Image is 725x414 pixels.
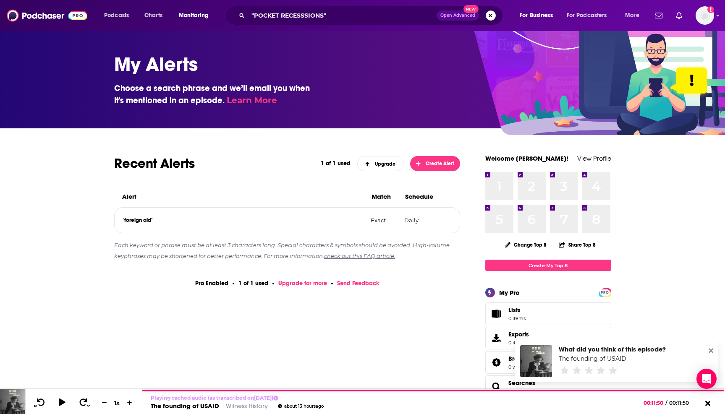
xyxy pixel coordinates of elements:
[226,402,268,410] a: Witness History
[151,402,219,410] a: The founding of USAID
[488,308,505,320] span: Lists
[559,345,666,353] div: What did you think of this episode?
[405,193,439,200] h3: Schedule
[123,217,364,224] p: "foreign aid"
[577,154,611,162] a: View Profile
[173,9,220,22] button: open menu
[110,399,124,406] div: 1 x
[520,345,552,377] img: The founding of USAID
[87,405,90,408] span: 30
[195,280,228,287] p: Pro Enabled
[34,405,37,408] span: 10
[437,10,479,21] button: Open AdvancedNew
[485,351,611,374] span: Brands
[508,364,532,370] a: 0 watched
[508,340,529,346] span: 0 items
[144,10,162,21] span: Charts
[321,160,351,167] p: 1 of 1 used
[32,398,48,408] button: 10
[139,9,168,22] a: Charts
[372,193,398,200] h3: Match
[567,10,607,21] span: For Podcasters
[696,6,714,25] button: Show profile menu
[416,161,454,167] span: Create Alert
[76,398,92,408] button: 30
[488,332,505,344] span: Exports
[485,154,568,162] a: Welcome [PERSON_NAME]!
[485,302,611,325] a: Lists
[485,327,611,349] a: Exports
[114,240,461,261] p: Each keyword or phrase must be at least 3 characters long. Special characters & symbols should be...
[371,217,398,224] p: Exact
[404,217,438,224] p: Daily
[440,13,475,18] span: Open Advanced
[179,10,209,21] span: Monitoring
[514,9,563,22] button: open menu
[410,156,461,171] button: Create Alert
[114,82,316,107] h3: Choose a search phrase and we’ll email you when it's mentioned in an episode.
[278,280,327,287] a: Upgrade for more
[558,237,596,253] button: Share Top 8
[696,6,714,25] img: User Profile
[561,9,619,22] button: open menu
[508,331,529,338] span: Exports
[337,280,379,287] span: Send Feedback
[559,355,626,362] a: The founding of USAID
[122,193,365,200] h3: Alert
[98,9,140,22] button: open menu
[508,355,528,362] span: Brands
[7,8,87,23] img: Podchaser - Follow, Share and Rate Podcasts
[227,95,277,105] a: Learn More
[696,6,714,25] span: Logged in as Christina1234
[324,253,395,259] a: check out this FAQ article.
[707,6,714,13] svg: Add a profile image
[508,379,535,387] a: Searches
[248,9,437,22] input: Search podcasts, credits, & more...
[667,400,697,406] span: 00:11:50
[114,52,605,76] h1: My Alerts
[625,10,639,21] span: More
[665,400,667,406] span: /
[673,8,686,23] a: Show notifications dropdown
[508,306,526,314] span: Lists
[619,9,650,22] button: open menu
[488,357,505,368] a: Brands
[600,289,610,296] span: PRO
[485,375,611,398] span: Searches
[520,10,553,21] span: For Business
[644,400,665,406] span: 00:11:50
[499,289,520,297] div: My Pro
[508,315,526,321] span: 0 items
[508,355,532,362] a: Brands
[696,369,717,389] div: Open Intercom Messenger
[600,289,610,295] a: PRO
[238,280,268,287] p: 1 of 1 used
[357,156,403,171] a: Upgrade
[233,6,511,25] div: Search podcasts, credits, & more...
[151,395,324,401] p: Playing cached audio (as transcribed on [DATE] )
[278,404,324,409] div: about 13 hours ago
[463,5,479,13] span: New
[365,161,395,167] span: Upgrade
[114,155,314,172] h2: Recent Alerts
[508,306,521,314] span: Lists
[500,240,552,250] button: Change Top 8
[485,260,611,271] a: Create My Top 8
[652,8,666,23] a: Show notifications dropdown
[104,10,129,21] span: Podcasts
[488,381,505,393] a: Searches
